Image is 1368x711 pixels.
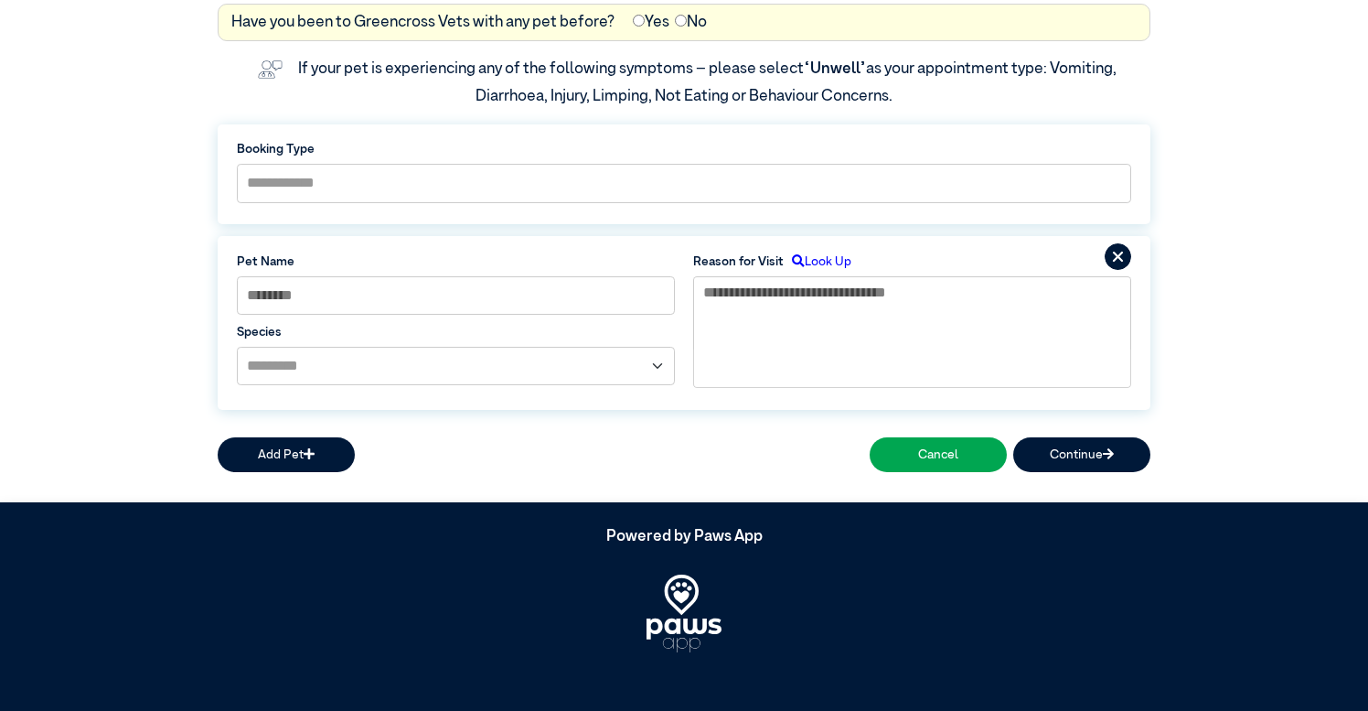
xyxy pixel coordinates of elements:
[804,61,866,77] span: “Unwell”
[675,11,707,35] label: No
[218,437,355,471] button: Add Pet
[784,253,851,271] label: Look Up
[633,15,645,27] input: Yes
[298,61,1119,104] label: If your pet is experiencing any of the following symptoms – please select as your appointment typ...
[675,15,687,27] input: No
[237,253,675,271] label: Pet Name
[218,528,1150,546] h5: Powered by Paws App
[231,11,615,35] label: Have you been to Greencross Vets with any pet before?
[870,437,1007,471] button: Cancel
[1013,437,1150,471] button: Continue
[647,575,721,652] img: PawsApp
[237,323,675,341] label: Species
[693,253,784,271] label: Reason for Visit
[237,140,1131,158] label: Booking Type
[633,11,669,35] label: Yes
[251,54,289,85] img: vet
